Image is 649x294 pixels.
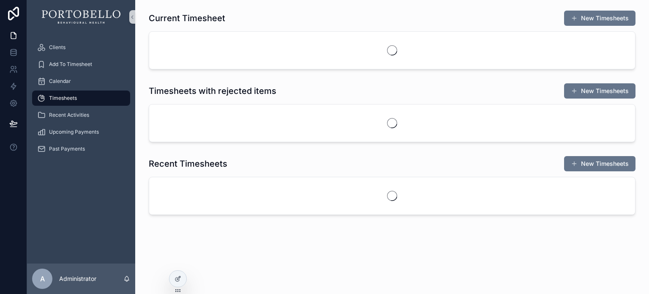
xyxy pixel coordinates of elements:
[27,34,135,264] div: scrollable content
[49,112,89,118] span: Recent Activities
[49,95,77,102] span: Timesheets
[149,85,276,97] h1: Timesheets with rejected items
[49,44,65,51] span: Clients
[149,158,227,170] h1: Recent Timesheets
[32,40,130,55] a: Clients
[32,74,130,89] a: Calendar
[564,156,635,171] button: New Timesheets
[49,129,99,135] span: Upcoming Payments
[32,124,130,140] a: Upcoming Payments
[42,10,120,24] img: App logo
[32,107,130,123] a: Recent Activities
[49,78,71,85] span: Calendar
[32,57,130,72] a: Add To Timesheet
[149,12,225,24] h1: Current Timesheet
[32,141,130,157] a: Past Payments
[32,91,130,106] a: Timesheets
[49,61,92,68] span: Add To Timesheet
[49,146,85,152] span: Past Payments
[40,274,45,284] span: A
[564,83,635,99] button: New Timesheets
[564,11,635,26] button: New Timesheets
[59,275,96,283] p: Administrator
